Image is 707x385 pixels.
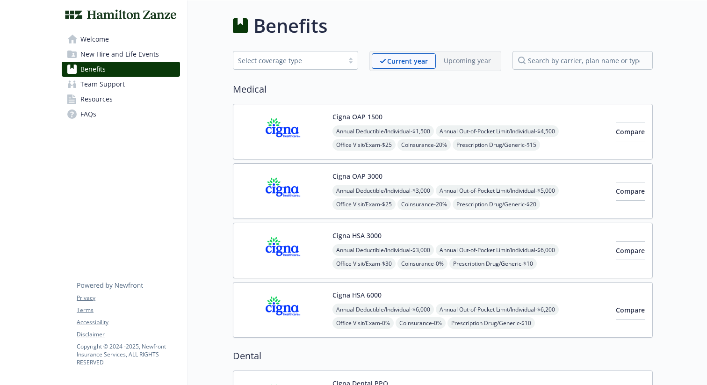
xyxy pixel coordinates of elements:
a: Accessibility [77,318,180,327]
span: Prescription Drug/Generic - $20 [453,198,540,210]
span: Office Visit/Exam - $25 [332,198,396,210]
span: Compare [616,246,645,255]
span: Office Visit/Exam - $30 [332,258,396,269]
button: Cigna HSA 3000 [332,231,382,240]
h2: Medical [233,82,653,96]
span: Annual Out-of-Pocket Limit/Individual - $5,000 [436,185,559,196]
button: Compare [616,301,645,320]
img: CIGNA carrier logo [241,290,325,330]
p: Upcoming year [444,56,491,65]
span: Compare [616,305,645,314]
span: Compare [616,187,645,196]
span: Prescription Drug/Generic - $10 [449,258,537,269]
span: Annual Deductible/Individual - $1,500 [332,125,434,137]
a: FAQs [62,107,180,122]
button: Cigna OAP 3000 [332,171,382,181]
span: Annual Out-of-Pocket Limit/Individual - $6,200 [436,304,559,315]
span: Upcoming year [436,53,499,69]
span: Annual Deductible/Individual - $6,000 [332,304,434,315]
h1: Benefits [253,12,327,40]
span: Team Support [80,77,125,92]
a: Benefits [62,62,180,77]
span: FAQs [80,107,96,122]
a: Privacy [77,294,180,302]
span: Coinsurance - 0% [396,317,446,329]
img: CIGNA carrier logo [241,171,325,211]
span: Annual Out-of-Pocket Limit/Individual - $4,500 [436,125,559,137]
button: Compare [616,182,645,201]
p: Current year [387,56,428,66]
span: Coinsurance - 20% [397,139,451,151]
span: Benefits [80,62,106,77]
h2: Dental [233,349,653,363]
span: Compare [616,127,645,136]
div: Select coverage type [238,56,339,65]
span: New Hire and Life Events [80,47,159,62]
button: Compare [616,241,645,260]
span: Coinsurance - 0% [397,258,447,269]
span: Annual Deductible/Individual - $3,000 [332,244,434,256]
span: Office Visit/Exam - $25 [332,139,396,151]
span: Prescription Drug/Generic - $10 [447,317,535,329]
span: Prescription Drug/Generic - $15 [453,139,540,151]
img: CIGNA carrier logo [241,112,325,152]
span: Office Visit/Exam - 0% [332,317,394,329]
a: Resources [62,92,180,107]
span: Coinsurance - 20% [397,198,451,210]
span: Welcome [80,32,109,47]
span: Annual Out-of-Pocket Limit/Individual - $6,000 [436,244,559,256]
input: search by carrier, plan name or type [512,51,653,70]
a: Team Support [62,77,180,92]
button: Compare [616,123,645,141]
img: CIGNA carrier logo [241,231,325,270]
span: Annual Deductible/Individual - $3,000 [332,185,434,196]
button: Cigna HSA 6000 [332,290,382,300]
span: Resources [80,92,113,107]
p: Copyright © 2024 - 2025 , Newfront Insurance Services, ALL RIGHTS RESERVED [77,342,180,366]
button: Cigna OAP 1500 [332,112,382,122]
a: Terms [77,306,180,314]
a: New Hire and Life Events [62,47,180,62]
a: Disclaimer [77,330,180,339]
a: Welcome [62,32,180,47]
